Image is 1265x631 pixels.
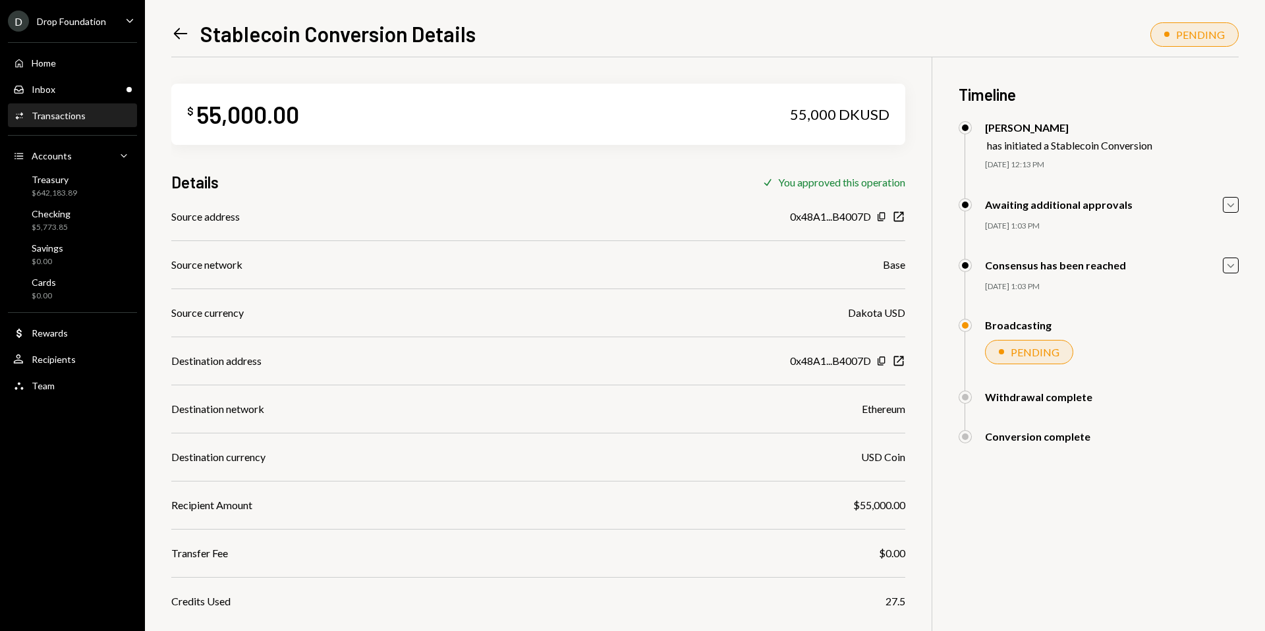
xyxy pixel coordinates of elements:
div: You approved this operation [778,176,905,188]
div: 0x48A1...B4007D [790,209,871,225]
div: Treasury [32,174,77,185]
h3: Timeline [959,84,1239,105]
div: $0.00 [879,545,905,561]
div: Source address [171,209,240,225]
div: Base [883,257,905,273]
div: D [8,11,29,32]
div: Destination address [171,353,262,369]
a: Savings$0.00 [8,238,137,270]
div: Checking [32,208,70,219]
div: 0x48A1...B4007D [790,353,871,369]
div: Rewards [32,327,68,339]
h3: Details [171,171,219,193]
div: Broadcasting [985,319,1052,331]
div: Ethereum [862,401,905,417]
div: Withdrawal complete [985,391,1092,403]
div: Inbox [32,84,55,95]
div: PENDING [1176,28,1225,41]
a: Home [8,51,137,74]
div: has initiated a Stablecoin Conversion [987,139,1152,151]
div: PENDING [1011,346,1059,358]
div: [DATE] 1:03 PM [985,281,1239,292]
div: $0.00 [32,256,63,267]
a: Team [8,373,137,397]
div: Transactions [32,110,86,121]
a: Checking$5,773.85 [8,204,137,236]
div: $5,773.85 [32,222,70,233]
div: Drop Foundation [37,16,106,27]
div: [DATE] 1:03 PM [985,221,1239,232]
div: [PERSON_NAME] [985,121,1152,134]
div: Source network [171,257,242,273]
h1: Stablecoin Conversion Details [200,20,476,47]
div: Awaiting additional approvals [985,198,1133,211]
a: Inbox [8,77,137,101]
div: Destination network [171,401,264,417]
div: Recipients [32,354,76,365]
a: Transactions [8,103,137,127]
div: 55,000.00 [196,99,299,129]
div: Dakota USD [848,305,905,321]
div: Team [32,380,55,391]
div: 27.5 [885,593,905,609]
a: Treasury$642,183.89 [8,170,137,202]
div: $ [187,105,194,118]
div: Accounts [32,150,72,161]
a: Rewards [8,321,137,344]
div: $0.00 [32,290,56,302]
a: Cards$0.00 [8,273,137,304]
div: Home [32,57,56,69]
div: $55,000.00 [853,497,905,513]
div: Credits Used [171,593,231,609]
div: $642,183.89 [32,188,77,199]
div: Savings [32,242,63,254]
div: Conversion complete [985,430,1090,443]
div: Source currency [171,305,244,321]
div: Recipient Amount [171,497,252,513]
div: Transfer Fee [171,545,228,561]
div: [DATE] 12:13 PM [985,159,1239,171]
div: 55,000 DKUSD [790,105,889,124]
div: Consensus has been reached [985,259,1126,271]
div: USD Coin [861,449,905,465]
a: Accounts [8,144,137,167]
div: Destination currency [171,449,266,465]
a: Recipients [8,347,137,371]
div: Cards [32,277,56,288]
